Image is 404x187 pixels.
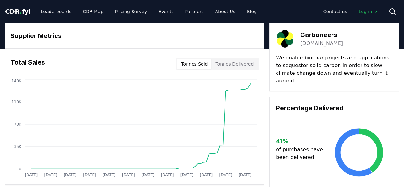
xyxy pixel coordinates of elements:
[5,7,31,16] a: CDR.fyi
[300,30,343,40] h3: Carboneers
[25,173,38,177] tspan: [DATE]
[14,144,22,149] tspan: 35K
[20,8,22,15] span: .
[11,79,22,83] tspan: 140K
[36,6,77,17] a: Leaderboards
[276,136,325,146] h3: 41 %
[300,40,343,47] a: [DOMAIN_NAME]
[180,173,194,177] tspan: [DATE]
[242,6,262,17] a: Blog
[161,173,174,177] tspan: [DATE]
[122,173,135,177] tspan: [DATE]
[5,8,31,15] span: CDR fyi
[19,167,21,171] tspan: 0
[239,173,252,177] tspan: [DATE]
[359,8,378,15] span: Log in
[210,6,240,17] a: About Us
[36,6,262,17] nav: Main
[153,6,179,17] a: Events
[11,100,22,104] tspan: 110K
[276,30,294,48] img: Carboneers-logo
[318,6,384,17] nav: Main
[276,103,392,113] h3: Percentage Delivered
[211,59,257,69] button: Tonnes Delivered
[44,173,57,177] tspan: [DATE]
[103,173,116,177] tspan: [DATE]
[141,173,155,177] tspan: [DATE]
[276,146,325,161] p: of purchases have been delivered
[11,31,259,41] h3: Supplier Metrics
[180,6,209,17] a: Partners
[14,122,22,127] tspan: 70K
[318,6,352,17] a: Contact us
[219,173,232,177] tspan: [DATE]
[83,173,96,177] tspan: [DATE]
[200,173,213,177] tspan: [DATE]
[78,6,109,17] a: CDR Map
[177,59,211,69] button: Tonnes Sold
[354,6,384,17] a: Log in
[11,58,45,70] h3: Total Sales
[64,173,77,177] tspan: [DATE]
[276,54,392,85] p: We enable biochar projects and applications to sequester solid carbon in order to slow climate ch...
[110,6,152,17] a: Pricing Survey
